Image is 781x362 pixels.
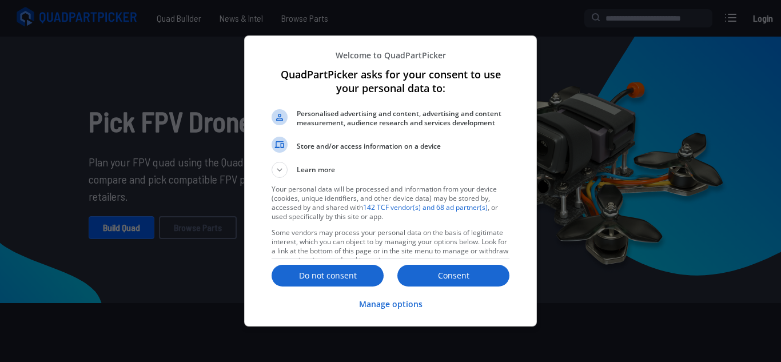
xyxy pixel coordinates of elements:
p: Welcome to QuadPartPicker [272,50,509,61]
p: Manage options [359,299,423,310]
p: Your personal data will be processed and information from your device (cookies, unique identifier... [272,185,509,221]
button: Consent [397,265,509,287]
p: Some vendors may process your personal data on the basis of legitimate interest, which you can ob... [272,228,509,265]
span: Personalised advertising and content, advertising and content measurement, audience research and ... [297,109,509,128]
span: Store and/or access information on a device [297,142,509,151]
a: 142 TCF vendor(s) and 68 ad partner(s) [363,202,488,212]
div: QuadPartPicker asks for your consent to use your personal data to: [244,35,537,326]
button: Learn more [272,162,509,178]
button: Do not consent [272,265,384,287]
h1: QuadPartPicker asks for your consent to use your personal data to: [272,67,509,95]
p: Do not consent [272,270,384,281]
button: Manage options [359,292,423,317]
p: Consent [397,270,509,281]
span: Learn more [297,165,335,178]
